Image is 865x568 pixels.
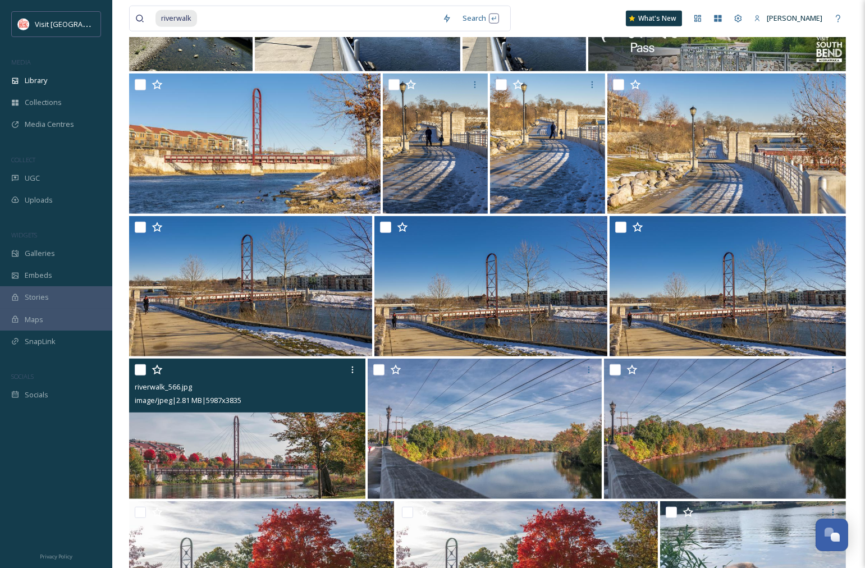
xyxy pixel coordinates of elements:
span: Library [25,75,47,86]
img: riverwalk_889.jpg [383,74,488,214]
a: What's New [626,11,682,26]
img: riverwalk_874.jpg [610,216,846,356]
div: Search [457,7,505,29]
span: WIDGETS [11,231,37,239]
span: UGC [25,173,40,184]
span: Galleries [25,248,55,259]
a: [PERSON_NAME] [748,7,828,29]
img: riverwalk_885.jpg [490,74,605,214]
span: riverwalk [155,10,197,26]
span: Socials [25,390,48,400]
img: riverwalk_129.jpg [368,359,601,499]
span: COLLECT [11,155,35,164]
span: [PERSON_NAME] [767,13,822,23]
a: Privacy Policy [40,549,72,562]
img: riverwalk_128.jpg [604,359,846,499]
span: Privacy Policy [40,553,72,560]
span: Collections [25,97,62,108]
img: riverwalk_969.jpg [129,74,381,214]
span: SnapLink [25,336,56,347]
img: riverwalk_882.jpg [607,74,846,214]
span: Media Centres [25,119,74,130]
span: MEDIA [11,58,31,66]
span: Maps [25,314,43,325]
img: riverwalk_566.jpg [129,359,365,499]
img: vsbm-stackedMISH_CMYKlogo2017.jpg [18,19,29,30]
span: SOCIALS [11,372,34,381]
span: image/jpeg | 2.81 MB | 5987 x 3835 [135,395,241,405]
span: Visit [GEOGRAPHIC_DATA] [35,19,122,29]
span: Uploads [25,195,53,205]
img: riverwalk_878.jpg [129,216,372,356]
span: Stories [25,292,49,303]
button: Open Chat [816,519,848,551]
span: Embeds [25,270,52,281]
img: riverwalk_876.jpg [374,216,607,356]
span: riverwalk_566.jpg [135,382,192,392]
